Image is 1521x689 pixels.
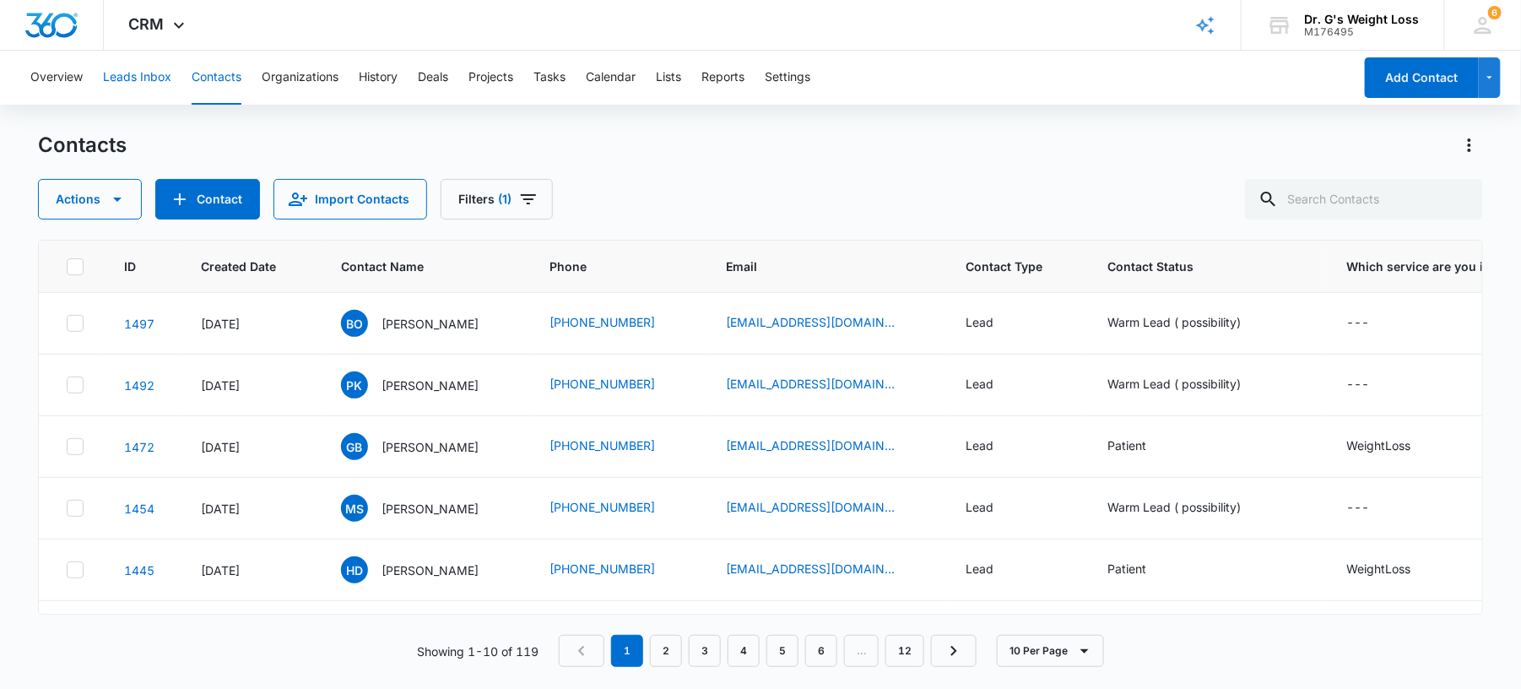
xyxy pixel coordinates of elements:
[966,313,1024,334] div: Contact Type - Lead - Select to Edit Field
[1347,437,1411,454] div: WeightLoss
[129,15,165,33] span: CRM
[656,51,681,105] button: Lists
[549,313,655,331] a: [PHONE_NUMBER]
[382,500,479,518] p: [PERSON_NAME]
[201,562,300,579] div: [DATE]
[382,438,479,456] p: [PERSON_NAME]
[1347,498,1370,518] div: ---
[341,556,509,583] div: Contact Name - Hanna Darwish - Select to Edit Field
[586,51,636,105] button: Calendar
[549,560,655,578] a: [PHONE_NUMBER]
[1347,498,1400,518] div: Which service are you interested in? - - Select to Edit Field
[689,635,721,667] a: Page 3
[1107,498,1241,516] div: Warm Lead ( possibility)
[766,635,798,667] a: Page 5
[765,51,810,105] button: Settings
[966,258,1042,275] span: Contact Type
[468,51,513,105] button: Projects
[124,563,154,578] a: Navigate to contact details page for Hanna Darwish
[341,495,368,522] span: MS
[966,560,1024,580] div: Contact Type - Lead - Select to Edit Field
[341,372,368,399] span: PK
[966,375,993,393] div: Lead
[341,258,484,275] span: Contact Name
[549,560,685,580] div: Phone - (201) 468-4964 - Select to Edit Field
[533,51,566,105] button: Tasks
[997,635,1104,667] button: 10 Per Page
[726,258,901,275] span: Email
[1305,26,1420,38] div: account id
[1347,560,1442,580] div: Which service are you interested in? - WeightLoss - Select to Edit Field
[726,437,895,454] a: [EMAIL_ADDRESS][DOMAIN_NAME]
[1347,313,1370,334] div: ---
[726,560,925,580] div: Email - Hdarwish22@gmail.com - Select to Edit Field
[726,313,895,331] a: [EMAIL_ADDRESS][DOMAIN_NAME]
[1107,313,1271,334] div: Contact Status - Warm Lead ( possibility) - Select to Edit Field
[1456,132,1483,159] button: Actions
[341,556,368,583] span: HD
[549,498,655,516] a: [PHONE_NUMBER]
[549,437,655,454] a: [PHONE_NUMBER]
[1365,57,1479,98] button: Add Contact
[382,562,479,579] p: [PERSON_NAME]
[549,498,685,518] div: Phone - (786) 795-1380 - Select to Edit Field
[966,498,1024,518] div: Contact Type - Lead - Select to Edit Field
[549,375,655,393] a: [PHONE_NUMBER]
[341,433,368,460] span: GB
[726,498,895,516] a: [EMAIL_ADDRESS][DOMAIN_NAME]
[728,635,760,667] a: Page 4
[498,193,512,205] span: (1)
[549,313,685,334] div: Phone - (786) 867-3599 - Select to Edit Field
[124,502,154,516] a: Navigate to contact details page for Mardy Sanchez
[966,560,993,578] div: Lead
[341,433,509,460] div: Contact Name - Gaby Benatar - Select to Edit Field
[201,438,300,456] div: [DATE]
[966,313,993,331] div: Lead
[382,377,479,394] p: [PERSON_NAME]
[359,51,398,105] button: History
[341,372,509,399] div: Contact Name - Patricia Kroeff - Select to Edit Field
[1347,560,1411,578] div: WeightLoss
[650,635,682,667] a: Page 2
[1347,375,1370,395] div: ---
[38,179,142,220] button: Actions
[30,51,83,105] button: Overview
[441,179,553,220] button: Filters
[1347,313,1400,334] div: Which service are you interested in? - - Select to Edit Field
[726,560,895,578] a: [EMAIL_ADDRESS][DOMAIN_NAME]
[1107,498,1271,518] div: Contact Status - Warm Lead ( possibility) - Select to Edit Field
[885,635,924,667] a: Page 12
[1107,560,1177,580] div: Contact Status - Patient - Select to Edit Field
[1107,375,1271,395] div: Contact Status - Warm Lead ( possibility) - Select to Edit Field
[1488,6,1502,19] div: notifications count
[124,317,154,331] a: Navigate to contact details page for Brilliam Olivera
[726,498,925,518] div: Email - mardysan306@gmail.com - Select to Edit Field
[701,51,744,105] button: Reports
[201,377,300,394] div: [DATE]
[201,500,300,518] div: [DATE]
[341,310,368,337] span: BO
[549,258,661,275] span: Phone
[341,310,509,337] div: Contact Name - Brilliam Olivera - Select to Edit Field
[155,179,260,220] button: Add Contact
[726,313,925,334] div: Email - brighit2373@gmail.com - Select to Edit Field
[611,635,643,667] em: 1
[559,635,977,667] nav: Pagination
[262,51,338,105] button: Organizations
[418,51,448,105] button: Deals
[726,375,895,393] a: [EMAIL_ADDRESS][DOMAIN_NAME]
[726,437,925,457] div: Email - benatargabriela@gmail.com - Select to Edit Field
[549,437,685,457] div: Phone - (561) 866-5843 - Select to Edit Field
[103,51,171,105] button: Leads Inbox
[1245,179,1483,220] input: Search Contacts
[192,51,241,105] button: Contacts
[382,315,479,333] p: [PERSON_NAME]
[124,378,154,393] a: Navigate to contact details page for Patricia Kroeff
[1107,560,1146,578] div: Patient
[201,315,300,333] div: [DATE]
[1347,375,1400,395] div: Which service are you interested in? - - Select to Edit Field
[341,495,509,522] div: Contact Name - Mardy Sanchez - Select to Edit Field
[201,258,276,275] span: Created Date
[1107,437,1177,457] div: Contact Status - Patient - Select to Edit Field
[966,437,1024,457] div: Contact Type - Lead - Select to Edit Field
